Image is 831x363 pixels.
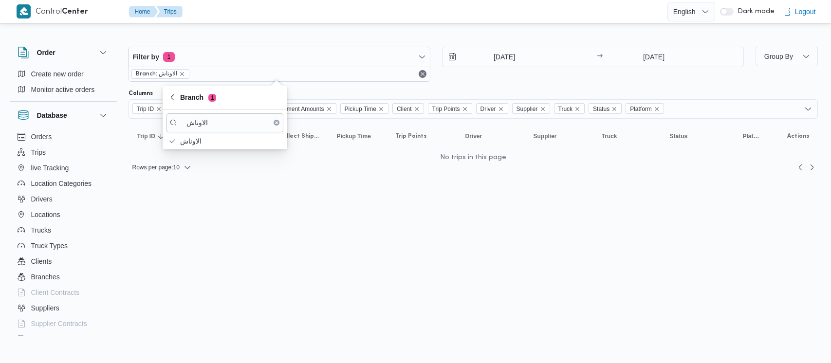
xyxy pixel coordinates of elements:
button: Monitor active orders [14,82,113,97]
button: Remove [417,68,428,80]
span: Trip Points [395,132,426,140]
span: Collect Shipment Amounts [256,104,324,114]
span: Rows per page : 10 [132,162,180,173]
button: Truck Types [14,238,113,254]
span: Platform [630,104,652,114]
span: Trip ID; Sorted in descending order [137,132,155,140]
span: Drivers [31,193,53,205]
span: Collect Shipment Amounts [278,132,319,140]
span: Suppliers [31,302,59,314]
button: Supplier [530,128,588,144]
span: Status [589,103,622,114]
span: Trip ID [132,103,166,114]
button: Remove Supplier from selection in this group [540,106,546,112]
button: Locations [14,207,113,222]
input: Press the down key to open a popover containing a calendar. [606,47,702,67]
div: Order [10,66,117,101]
button: Clients [14,254,113,269]
span: Clients [31,255,52,267]
iframe: chat widget [10,324,41,353]
span: Pickup Time [340,103,388,114]
span: Branches [31,271,60,283]
button: Remove Platform from selection in this group [654,106,660,112]
button: Driver [462,128,520,144]
span: Supplier [512,103,550,114]
span: Location Categories [31,178,92,189]
button: Orders [14,129,113,145]
span: Client [397,104,412,114]
button: Filter by1 active filters [129,47,430,67]
input: Press the down key to open a popover containing a calendar. [443,47,553,67]
span: Truck Types [31,240,68,252]
span: Supplier Contracts [31,318,87,329]
span: Branch: الاوناش [131,69,189,79]
span: Trucks [31,224,51,236]
button: Location Categories [14,176,113,191]
img: X8yXhbKr1z7QwAAAABJRU5ErkJggg== [17,4,31,18]
button: Rows per page:10 [129,162,195,173]
span: Truck [558,104,573,114]
span: Dark mode [734,8,775,16]
a: Next page, 2 [806,162,818,173]
span: Pickup Time [345,104,376,114]
span: Platform [626,103,664,114]
button: Trucks [14,222,113,238]
button: Pickup Time [333,128,382,144]
button: Remove Trip Points from selection in this group [462,106,468,112]
div: Database [10,129,117,340]
button: Status [666,128,729,144]
button: Trip IDSorted in descending order [133,128,172,144]
span: Driver [476,103,508,114]
span: Status [670,132,688,140]
span: Devices [31,333,55,345]
button: Open list of options [804,105,812,113]
span: Supplier [517,104,538,114]
div: → [597,54,603,60]
span: Truck [602,132,617,140]
span: Branch: الاوناش [136,70,177,78]
input: search filters [166,113,283,132]
span: الاوناش [180,135,281,147]
span: Trips [31,146,46,158]
button: Suppliers [14,300,113,316]
svg: Sorted in descending order [157,132,165,140]
span: Orders [31,131,52,143]
button: Database [18,109,109,121]
span: live Tracking [31,162,69,174]
label: Columns [129,90,153,97]
span: Client Contracts [31,287,80,298]
button: Remove Status from selection in this group [611,106,617,112]
span: Pickup Time [337,132,371,140]
h3: Database [37,109,67,121]
span: Branch [180,91,216,103]
span: Locations [31,209,60,220]
button: Truck [598,128,656,144]
span: Truck [554,103,585,114]
span: Collect Shipment Amounts [251,103,336,114]
button: Remove Pickup Time from selection in this group [378,106,384,112]
span: Monitor active orders [31,84,95,95]
span: Logout [795,6,816,18]
button: Remove Truck from selection in this group [574,106,580,112]
span: Trip Points [428,103,472,114]
button: Trips [14,145,113,160]
button: Group By [756,47,818,66]
span: Filter by [133,51,159,63]
span: Platform [743,132,760,140]
button: Trips [156,6,183,18]
button: Remove Collect Shipment Amounts from selection in this group [326,106,332,112]
button: Create new order [14,66,113,82]
button: Remove Client from selection in this group [414,106,420,112]
span: Client [392,103,424,114]
span: 1 [208,94,216,102]
button: Supplier Contracts [14,316,113,331]
button: Branches [14,269,113,285]
button: Platform [739,128,764,144]
span: Supplier [534,132,557,140]
span: Actions [787,132,809,140]
button: live Tracking [14,160,113,176]
button: Home [129,6,158,18]
span: Trip ID [137,104,154,114]
span: Status [593,104,609,114]
button: Logout [779,2,820,21]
